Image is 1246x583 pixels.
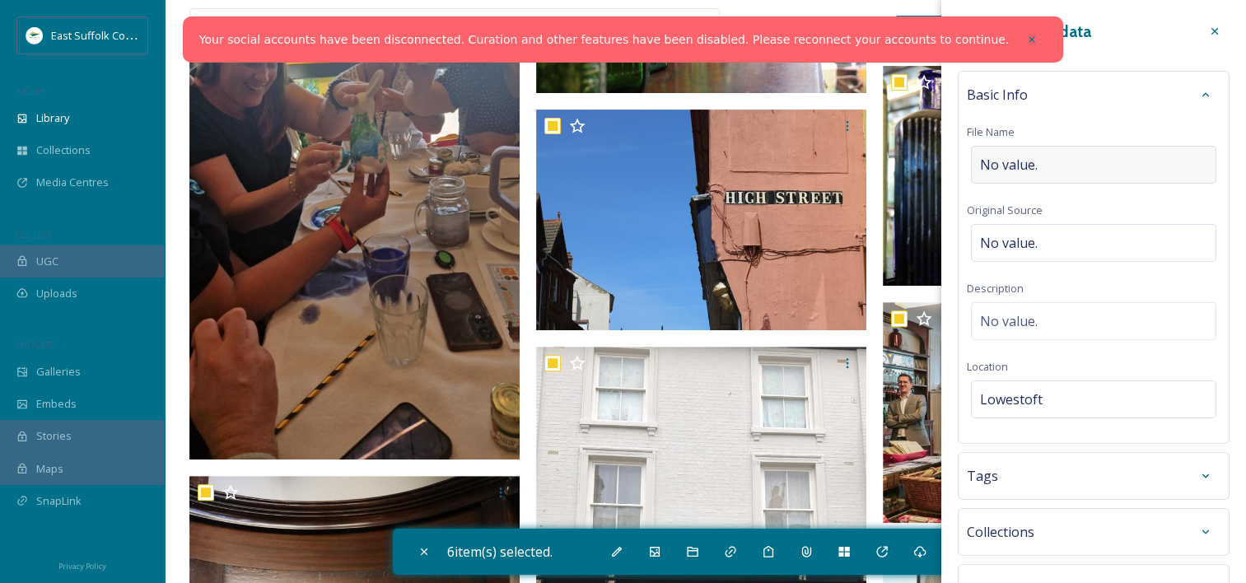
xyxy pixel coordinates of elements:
a: Privacy Policy [58,555,106,575]
span: Uploads [36,286,77,301]
a: Your social accounts have been disconnected. Curation and other features have been disabled. Plea... [199,31,1009,49]
span: WIDGETS [16,338,54,351]
span: SnapLink [36,493,82,509]
span: Galleries [36,364,81,380]
a: View all files [614,11,711,43]
span: Tags [967,466,998,486]
span: Description [967,281,1024,296]
span: 6 item(s) selected. [447,543,553,561]
span: Basic Info [967,85,1028,105]
input: Search your library [228,9,585,45]
span: COLLECT [16,228,52,240]
span: MEDIA [16,85,45,97]
span: No value. [980,155,1038,175]
span: UGC [36,254,58,269]
span: Location [967,359,1008,374]
span: Original Source [967,203,1043,217]
img: Historic England Commissioners visit - Chemist's Shop.jpg [883,302,1213,523]
img: 7. Commissioners Visit October 2021.JPG [883,66,1213,287]
span: File Name [967,124,1015,139]
span: No value. [980,233,1038,253]
span: No value. [980,311,1038,331]
span: Embeds [36,396,77,412]
span: Stories [36,428,72,444]
span: East Suffolk Council [51,27,148,43]
span: Library [36,110,69,126]
img: ESC%20Logo.png [26,27,43,44]
span: Media Centres [36,175,109,190]
img: IMG_8117.JPG [536,110,866,330]
span: Lowestoft [980,389,1043,409]
a: What's New [895,16,978,39]
span: Maps [36,461,63,477]
span: Collections [967,522,1034,542]
span: Privacy Policy [58,561,106,571]
span: Collections [36,142,91,158]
